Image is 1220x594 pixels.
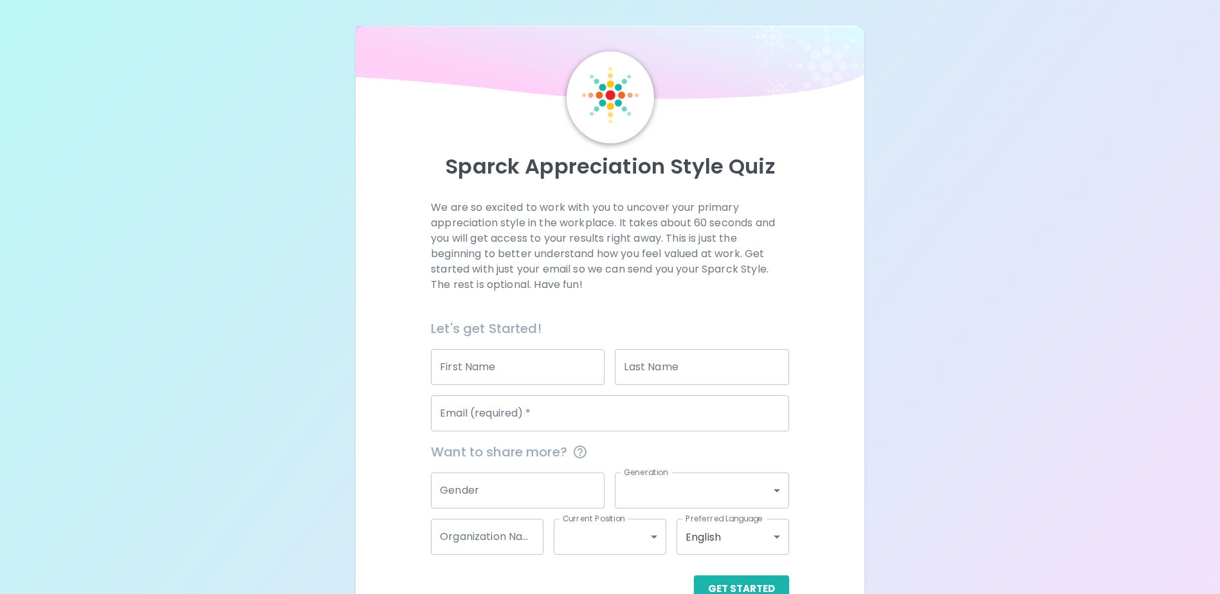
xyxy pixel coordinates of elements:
[371,154,848,179] p: Sparck Appreciation Style Quiz
[431,318,789,339] h6: Let's get Started!
[686,513,763,524] label: Preferred Language
[563,513,625,524] label: Current Position
[582,67,639,123] img: Sparck Logo
[431,200,789,292] p: We are so excited to work with you to uncover your primary appreciation style in the workplace. I...
[677,519,789,555] div: English
[572,444,588,460] svg: This information is completely confidential and only used for aggregated appreciation studies at ...
[624,467,668,478] label: Generation
[356,26,864,105] img: wave
[431,442,789,462] span: Want to share more?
